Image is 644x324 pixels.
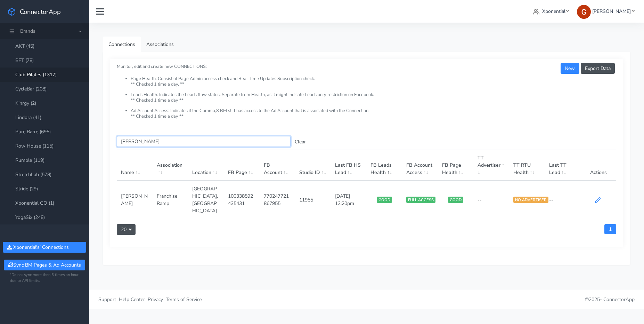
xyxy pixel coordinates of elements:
td: 11955 [295,181,331,219]
a: 1 [604,224,616,234]
span: Terms of Service [166,296,202,303]
td: [DATE] 12:20pm [331,181,367,219]
li: Page Health: Consist of Page Admin access check and Real Time Updates Subscription check. ** Chec... [131,76,616,92]
a: Connections [103,37,141,52]
span: Help Center [119,296,145,303]
input: enter text you want to search [117,136,291,147]
span: GOOD [448,197,463,203]
span: Brands [20,28,35,34]
th: TT RTU Health [509,150,545,181]
button: Clear [291,136,310,147]
th: FB Account [260,150,295,181]
span: NO ADVERTISER [513,197,548,203]
span: ConnectorApp [20,7,61,16]
span: FULL ACCESS [406,197,435,203]
button: 20 [117,224,136,235]
span: Privacy [148,296,163,303]
td: [GEOGRAPHIC_DATA],[GEOGRAPHIC_DATA] [188,181,224,219]
button: Xponential's' Connections [3,242,86,253]
th: Last TT Lead [545,150,581,181]
span: GOOD [377,197,392,203]
button: Sync BM Pages & Ad Accounts [4,260,85,270]
th: FB Page [224,150,260,181]
a: [PERSON_NAME] [574,5,637,18]
td: 770247721867955 [260,181,295,219]
a: Xponential [530,5,572,18]
th: Location [188,150,224,181]
th: Actions [580,150,616,181]
th: FB Account Access [402,150,438,181]
th: Association [153,150,188,181]
span: Xponential [542,8,565,15]
td: -- [545,181,581,219]
a: Associations [141,37,179,52]
th: FB Leads Health [366,150,402,181]
small: *Do not sync more then 5 times an hour due to API limits. [10,272,79,284]
th: Name [117,150,153,181]
button: Export Data [581,63,615,74]
small: Monitor, edit and create new CONNECTIONS: [117,58,616,119]
th: TT Advertiser [473,150,509,181]
span: Support [98,296,116,303]
span: [PERSON_NAME] [592,8,631,15]
th: FB Page Health [438,150,474,181]
td: [PERSON_NAME] [117,181,153,219]
button: New [561,63,579,74]
td: 100338592435431 [224,181,260,219]
td: -- [473,181,509,219]
p: © 2025 - [372,296,635,303]
img: Greg Clemmons [577,5,591,19]
th: Studio ID [295,150,331,181]
td: Franchise Ramp [153,181,188,219]
span: ConnectorApp [603,296,635,303]
li: Leads Health: Indicates the Leads flow status. Separate from Health, as it might indicate Leads o... [131,92,616,108]
th: Last FB HS Lead [331,150,367,181]
li: Ad Account Access: Indicates if the Comma,8 BM still has access to the Ad Account that is associa... [131,108,616,119]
